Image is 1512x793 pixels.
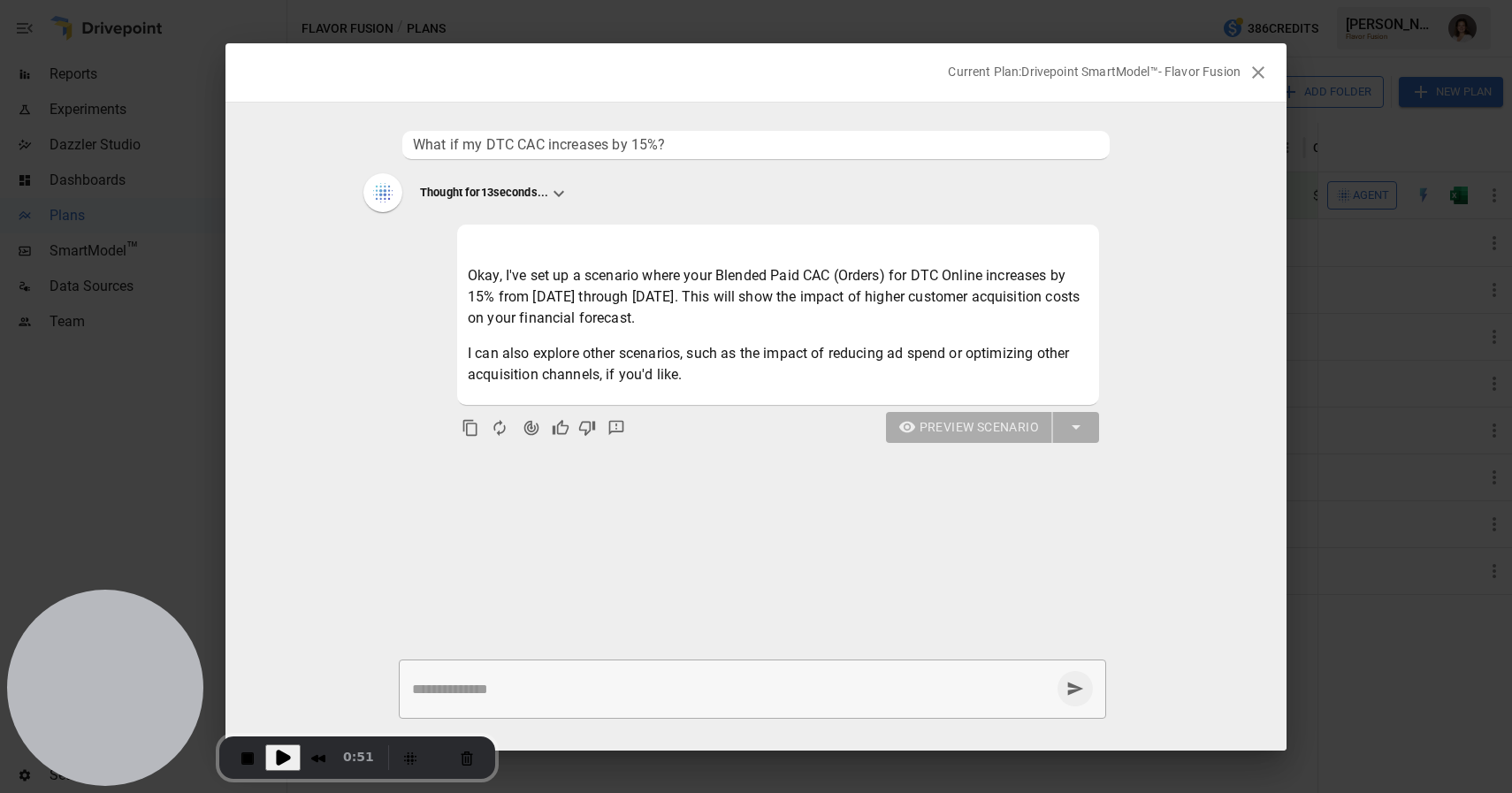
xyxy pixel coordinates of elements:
[457,415,484,441] button: Copy to clipboard
[413,134,1099,156] span: What if my DTC CAC increases by 15%?
[468,265,1088,329] p: Okay, I've set up a scenario where your Blended Paid CAC (Orders) for DTC Online increases by 15%...
[948,63,1241,80] p: Current Plan: Drivepoint SmartModel™- Flavor Fusion
[370,180,395,205] img: Thinking
[484,412,515,444] button: Regenerate Response
[886,412,1054,444] button: Preview Scenario
[420,185,548,201] p: Thought for 13 seconds...
[515,412,547,444] button: Agent Changes Data
[920,416,1039,438] span: Preview Scenario
[600,412,632,444] button: Detailed Feedback
[574,415,600,441] button: Bad Response
[468,343,1088,385] p: I can also explore other scenarios, such as the impact of reducing ad spend or optimizing other a...
[547,415,574,441] button: Good Response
